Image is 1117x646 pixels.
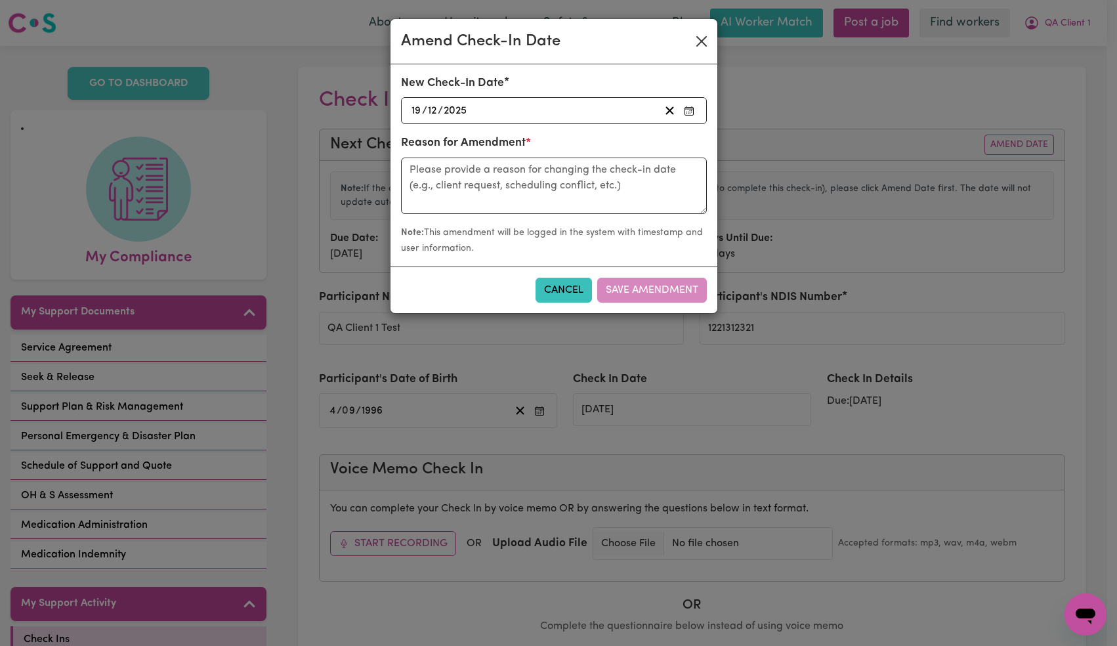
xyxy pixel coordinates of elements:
[401,228,703,253] small: This amendment will be logged in the system with timestamp and user information.
[438,105,443,117] span: /
[422,105,427,117] span: /
[691,31,712,52] button: Close
[401,135,531,152] label: Reason for Amendment
[427,102,438,119] input: --
[536,278,592,303] button: Cancel
[401,75,504,92] label: New Check-In Date
[401,228,424,238] strong: Note:
[443,102,468,119] input: ----
[401,30,560,53] div: Amend Check-In Date
[1064,593,1106,635] iframe: Button to launch messaging window
[411,102,422,119] input: --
